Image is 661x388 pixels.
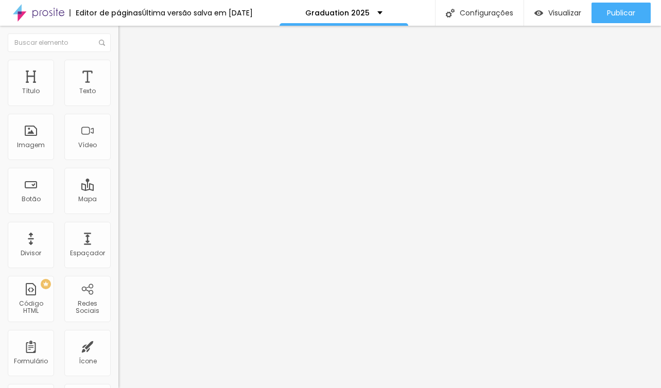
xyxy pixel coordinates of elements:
img: Icone [99,40,105,46]
div: Botão [22,196,41,203]
div: Código HTML [10,300,51,315]
div: Texto [79,87,96,95]
span: Publicar [607,9,635,17]
button: Publicar [592,3,651,23]
button: Visualizar [524,3,592,23]
div: Mapa [78,196,97,203]
div: Última versão salva em [DATE] [142,9,253,16]
p: Graduation 2025 [305,9,370,16]
div: Redes Sociais [67,300,108,315]
div: Espaçador [70,250,105,257]
img: view-1.svg [534,9,543,17]
div: Divisor [21,250,41,257]
span: Visualizar [548,9,581,17]
div: Formulário [14,358,48,365]
div: Vídeo [78,142,97,149]
iframe: Editor [118,26,661,388]
div: Título [22,87,40,95]
input: Buscar elemento [8,33,111,52]
div: Editor de páginas [69,9,142,16]
img: Icone [446,9,455,17]
div: Imagem [17,142,45,149]
div: Ícone [79,358,97,365]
